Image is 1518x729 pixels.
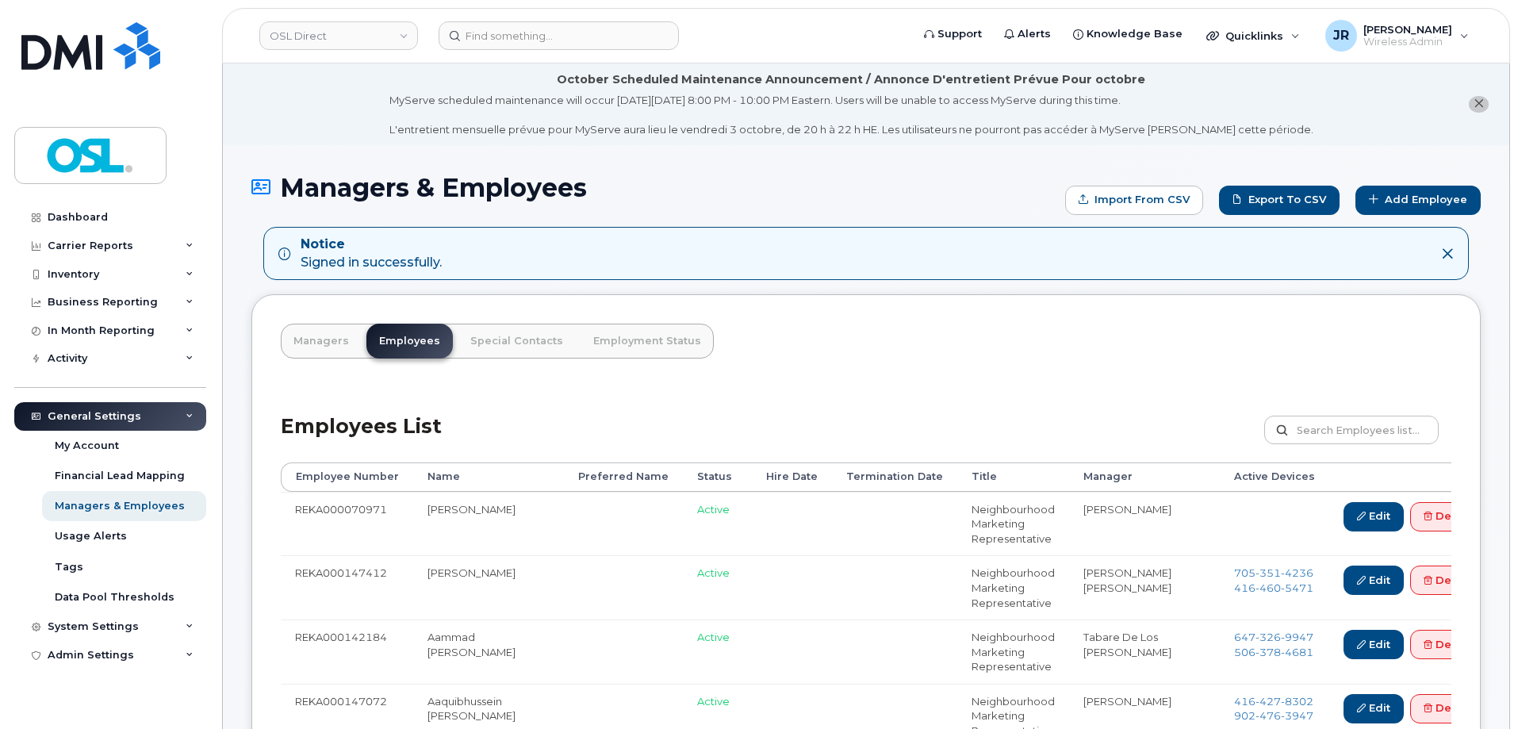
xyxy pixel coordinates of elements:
[1234,631,1313,643] a: 6473269947
[1234,566,1313,579] span: 705
[413,462,564,491] th: Name
[697,695,730,708] span: Active
[1234,646,1313,658] span: 506
[1255,566,1281,579] span: 351
[581,324,714,359] a: Employment Status
[1344,566,1404,595] a: Edit
[1281,695,1313,708] span: 8302
[251,174,1057,201] h1: Managers & Employees
[281,555,413,620] td: REKA000147412
[413,492,564,556] td: [PERSON_NAME]
[957,462,1069,491] th: Title
[1255,695,1281,708] span: 427
[1410,694,1486,723] a: Delete
[1234,581,1313,594] span: 416
[1410,502,1486,531] a: Delete
[1234,695,1313,708] a: 4164278302
[281,620,413,684] td: REKA000142184
[697,503,730,516] span: Active
[832,462,957,491] th: Termination Date
[1234,646,1313,658] a: 5063784681
[1220,462,1329,491] th: Active Devices
[697,566,730,579] span: Active
[557,71,1145,88] div: October Scheduled Maintenance Announcement / Annonce D'entretient Prévue Pour octobre
[1234,581,1313,594] a: 4164605471
[957,492,1069,556] td: Neighbourhood Marketing Representative
[1083,502,1206,517] li: [PERSON_NAME]
[564,462,683,491] th: Preferred Name
[1281,631,1313,643] span: 9947
[1234,695,1313,708] span: 416
[1069,462,1220,491] th: Manager
[1281,566,1313,579] span: 4236
[1234,709,1313,722] span: 902
[752,462,832,491] th: Hire Date
[957,555,1069,620] td: Neighbourhood Marketing Representative
[1234,709,1313,722] a: 9024763947
[1344,502,1404,531] a: Edit
[697,631,730,643] span: Active
[1219,186,1340,215] a: Export to CSV
[1281,646,1313,658] span: 4681
[301,236,442,254] strong: Notice
[1255,631,1281,643] span: 326
[281,324,362,359] a: Managers
[366,324,453,359] a: Employees
[1281,581,1313,594] span: 5471
[458,324,576,359] a: Special Contacts
[1083,694,1206,709] li: [PERSON_NAME]
[413,620,564,684] td: Aammad [PERSON_NAME]
[683,462,752,491] th: Status
[1344,694,1404,723] a: Edit
[1234,631,1313,643] span: 647
[281,462,413,491] th: Employee Number
[1083,566,1206,581] li: [PERSON_NAME]
[1281,709,1313,722] span: 3947
[1083,581,1206,596] li: [PERSON_NAME]
[281,416,442,462] h2: Employees List
[1410,630,1486,659] a: Delete
[1234,566,1313,579] a: 7053514236
[1065,186,1203,215] form: Import from CSV
[281,492,413,556] td: REKA000070971
[1344,630,1404,659] a: Edit
[1083,630,1206,659] li: Tabare De Los [PERSON_NAME]
[413,555,564,620] td: [PERSON_NAME]
[389,93,1313,137] div: MyServe scheduled maintenance will occur [DATE][DATE] 8:00 PM - 10:00 PM Eastern. Users will be u...
[957,620,1069,684] td: Neighbourhood Marketing Representative
[301,236,442,272] div: Signed in successfully.
[1255,581,1281,594] span: 460
[1255,709,1281,722] span: 476
[1410,566,1486,595] a: Delete
[1355,186,1481,215] a: Add Employee
[1469,96,1489,113] button: close notification
[1255,646,1281,658] span: 378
